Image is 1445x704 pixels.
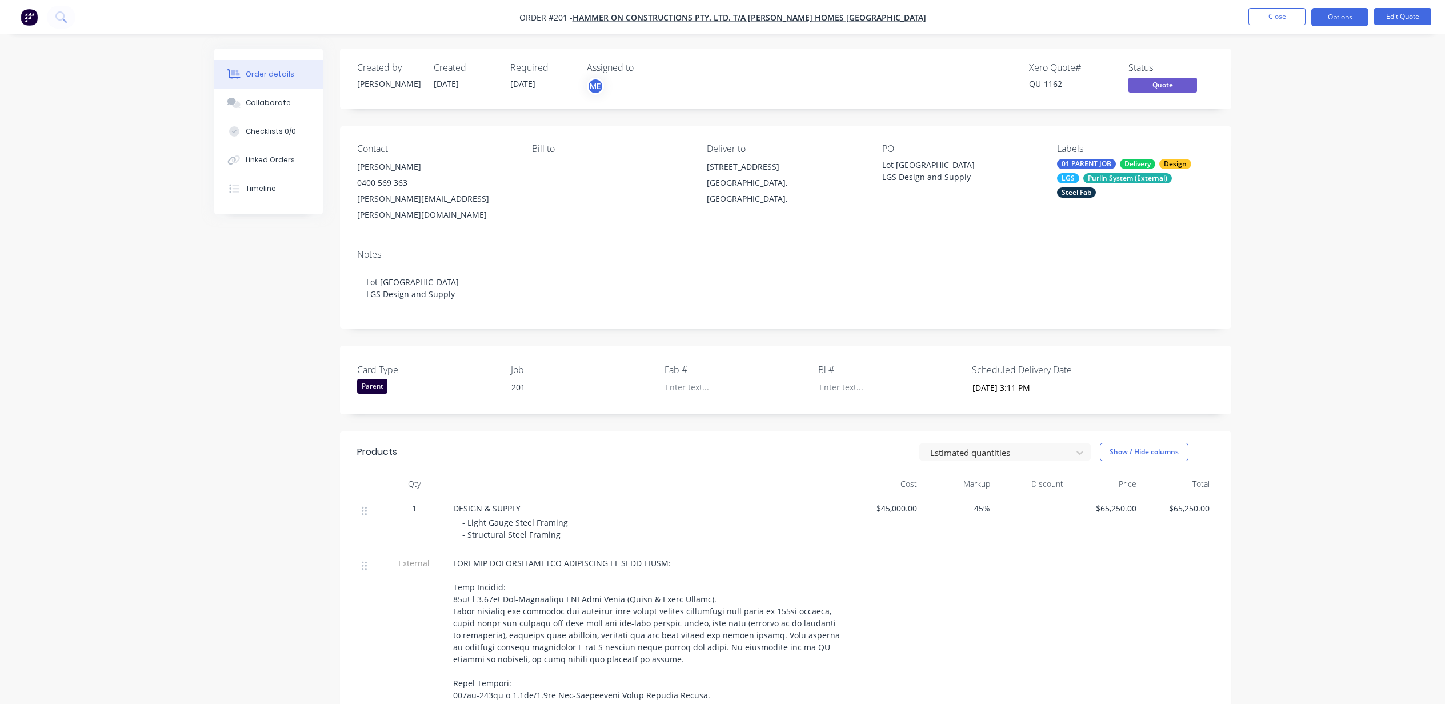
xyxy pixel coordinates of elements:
[1083,173,1172,183] div: Purlin System (External)
[357,379,387,394] div: Parent
[510,78,535,89] span: [DATE]
[246,69,294,79] div: Order details
[380,473,449,495] div: Qty
[357,249,1214,260] div: Notes
[1141,473,1214,495] div: Total
[1029,62,1115,73] div: Xero Quote #
[462,517,568,540] span: - Light Gauge Steel Framing - Structural Steel Framing
[214,174,323,203] button: Timeline
[707,159,863,175] div: [STREET_ADDRESS]
[1248,8,1306,25] button: Close
[1311,8,1368,26] button: Options
[532,143,689,154] div: Bill to
[818,363,961,377] label: Bl #
[587,78,604,95] button: ME
[434,78,459,89] span: [DATE]
[1100,443,1188,461] button: Show / Hide columns
[665,363,807,377] label: Fab #
[214,89,323,117] button: Collaborate
[848,473,922,495] div: Cost
[1057,159,1116,169] div: 01 PARENT JOB
[587,62,701,73] div: Assigned to
[357,191,514,223] div: [PERSON_NAME][EMAIL_ADDRESS][PERSON_NAME][DOMAIN_NAME]
[853,502,917,514] span: $45,000.00
[995,473,1068,495] div: Discount
[882,143,1039,154] div: PO
[972,363,1115,377] label: Scheduled Delivery Date
[1029,78,1115,90] div: QU-1162
[502,379,645,395] div: 201
[214,146,323,174] button: Linked Orders
[453,503,521,514] span: DESIGN & SUPPLY
[1120,159,1155,169] div: Delivery
[246,183,276,194] div: Timeline
[707,175,863,207] div: [GEOGRAPHIC_DATA], [GEOGRAPHIC_DATA],
[1057,187,1096,198] div: Steel Fab
[964,379,1107,397] input: Enter date and time
[922,473,995,495] div: Markup
[1057,173,1079,183] div: LGS
[357,363,500,377] label: Card Type
[214,117,323,146] button: Checklists 0/0
[357,159,514,223] div: [PERSON_NAME]0400 569 363[PERSON_NAME][EMAIL_ADDRESS][PERSON_NAME][DOMAIN_NAME]
[246,98,291,108] div: Collaborate
[1128,62,1214,73] div: Status
[519,12,573,23] span: Order #201 -
[357,445,397,459] div: Products
[357,62,420,73] div: Created by
[511,363,654,377] label: Job
[246,155,295,165] div: Linked Orders
[357,159,514,175] div: [PERSON_NAME]
[707,143,863,154] div: Deliver to
[21,9,38,26] img: Factory
[434,62,497,73] div: Created
[926,502,990,514] span: 45%
[385,557,444,569] span: External
[1057,143,1214,154] div: Labels
[1374,8,1431,25] button: Edit Quote
[707,159,863,207] div: [STREET_ADDRESS][GEOGRAPHIC_DATA], [GEOGRAPHIC_DATA],
[357,78,420,90] div: [PERSON_NAME]
[573,12,926,23] a: HAMMER ON CONSTRUCTIONS PTY. LTD. t/a [PERSON_NAME] Homes [GEOGRAPHIC_DATA]
[1068,473,1141,495] div: Price
[510,62,573,73] div: Required
[882,159,1025,183] div: Lot [GEOGRAPHIC_DATA] LGS Design and Supply
[412,502,417,514] span: 1
[1146,502,1210,514] span: $65,250.00
[357,265,1214,311] div: Lot [GEOGRAPHIC_DATA] LGS Design and Supply
[1128,78,1197,92] span: Quote
[214,60,323,89] button: Order details
[1072,502,1136,514] span: $65,250.00
[357,175,514,191] div: 0400 569 363
[1159,159,1191,169] div: Design
[357,143,514,154] div: Contact
[246,126,296,137] div: Checklists 0/0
